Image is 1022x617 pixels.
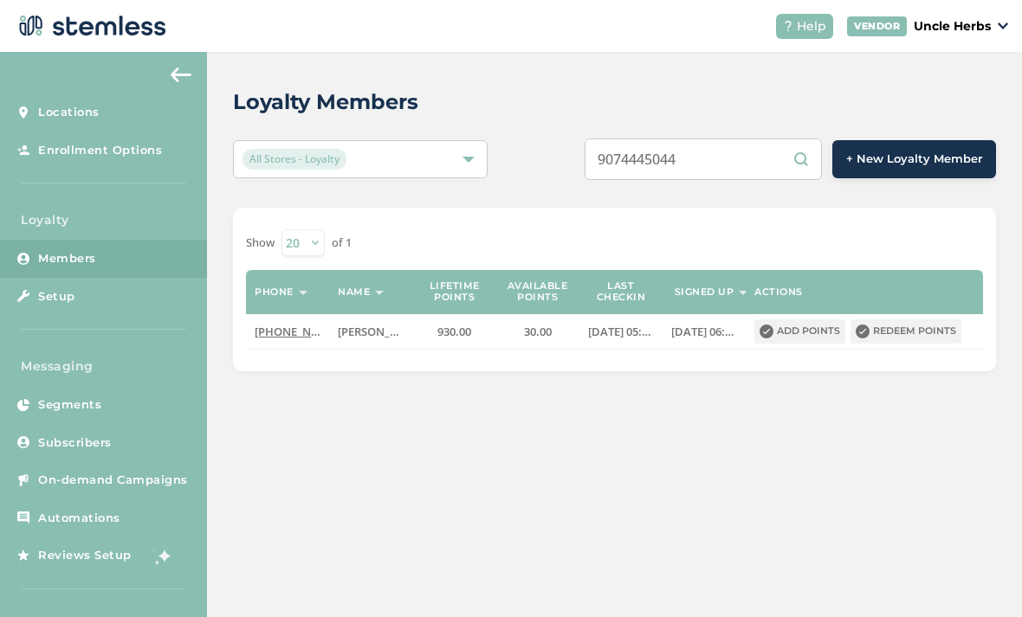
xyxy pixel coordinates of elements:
label: Show [246,235,275,252]
span: + New Loyalty Member [846,151,982,168]
img: icon-sort-1e1d7615.svg [739,291,747,295]
label: (907) 444-5044 [255,325,320,339]
span: 30.00 [524,324,552,339]
button: Add points [754,319,845,344]
label: 2025-07-30 05:30:53 [588,325,654,339]
button: Redeem points [851,319,961,344]
label: 30.00 [505,325,571,339]
h2: Loyalty Members [233,87,418,118]
img: icon-help-white-03924b79.svg [783,21,793,31]
label: Name [338,286,370,298]
label: Available points [505,280,571,303]
span: [PHONE_NUMBER] [255,324,354,339]
span: Locations [38,104,100,121]
label: Brandon Ray [338,325,404,339]
label: Phone [255,286,294,298]
img: icon-sort-1e1d7615.svg [375,291,384,295]
span: Subscribers [38,434,112,452]
label: Signed up [675,286,734,298]
span: All Stores - Loyalty [243,149,346,170]
span: [DATE] 05:30:53 [588,324,669,339]
span: Enrollment Options [38,142,162,159]
div: VENDOR [847,16,907,36]
span: Setup [38,288,75,305]
label: of 1 [332,235,352,252]
span: Segments [38,396,101,414]
span: Automations [38,510,120,527]
p: Uncle Herbs [914,17,991,35]
th: Actions [746,270,983,313]
span: Members [38,250,96,267]
label: Last checkin [588,280,654,303]
img: icon_down-arrow-small-66adaf34.svg [998,22,1008,29]
label: 930.00 [421,325,487,339]
label: 2024-05-31 06:10:10 [671,325,737,339]
img: icon-sort-1e1d7615.svg [299,291,307,295]
span: On-demand Campaigns [38,472,188,489]
span: Help [797,17,826,35]
img: icon-arrow-back-accent-c549486e.svg [171,67,191,81]
span: [DATE] 06:10:10 [671,324,753,339]
label: Lifetime points [421,280,487,303]
iframe: Chat Widget [935,534,1022,617]
img: logo-dark-0685b13c.svg [14,9,166,43]
span: 930.00 [437,324,471,339]
span: [PERSON_NAME] [338,324,426,339]
button: + New Loyalty Member [832,140,996,178]
input: Search [585,138,822,180]
span: Reviews Setup [38,547,132,564]
img: glitter-stars-b7820f95.gif [145,538,179,573]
